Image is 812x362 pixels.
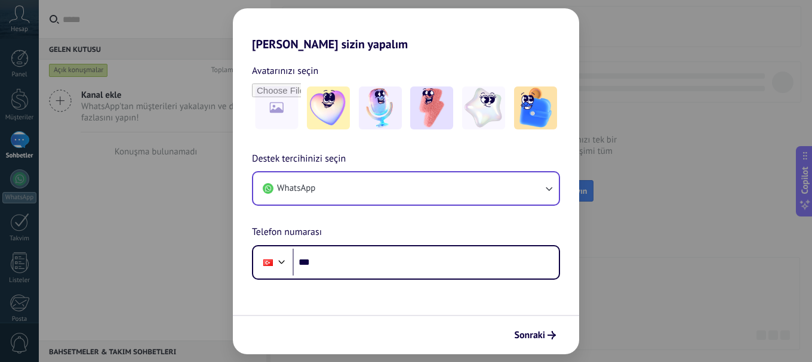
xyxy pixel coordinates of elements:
span: Avatarınızı seçin [252,63,318,79]
span: Telefon numarası [252,225,322,240]
img: -5.jpeg [514,86,557,129]
h2: [PERSON_NAME] sizin yapalım [233,8,579,51]
span: Sonraki [514,331,545,339]
img: -1.jpeg [307,86,350,129]
button: WhatsApp [253,172,559,205]
span: WhatsApp [277,182,315,194]
div: Turkey: + 90 [257,250,279,275]
button: Sonraki [509,325,561,345]
img: -4.jpeg [462,86,505,129]
img: -3.jpeg [410,86,453,129]
span: Destek tercihinizi seçin [252,151,346,167]
img: -2.jpeg [359,86,402,129]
